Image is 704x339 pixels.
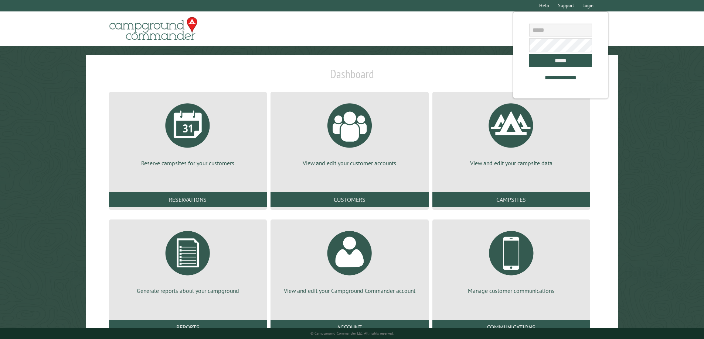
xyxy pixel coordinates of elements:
[441,159,581,167] p: View and edit your campsite data
[118,159,258,167] p: Reserve campsites for your customers
[279,225,419,295] a: View and edit your Campground Commander account
[441,287,581,295] p: Manage customer communications
[118,287,258,295] p: Generate reports about your campground
[109,320,267,335] a: Reports
[432,192,590,207] a: Campsites
[118,225,258,295] a: Generate reports about your campground
[271,320,428,335] a: Account
[118,98,258,167] a: Reserve campsites for your customers
[279,159,419,167] p: View and edit your customer accounts
[109,192,267,207] a: Reservations
[432,320,590,335] a: Communications
[107,14,200,43] img: Campground Commander
[279,98,419,167] a: View and edit your customer accounts
[441,98,581,167] a: View and edit your campsite data
[441,225,581,295] a: Manage customer communications
[310,331,394,336] small: © Campground Commander LLC. All rights reserved.
[271,192,428,207] a: Customers
[107,67,597,87] h1: Dashboard
[279,287,419,295] p: View and edit your Campground Commander account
